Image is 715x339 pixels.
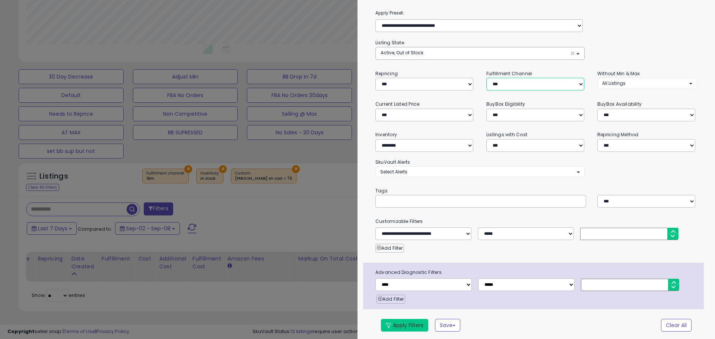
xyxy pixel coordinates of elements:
small: Repricing [375,70,398,77]
small: Without Min & Max [597,70,640,77]
small: BuyBox Eligibility [486,101,525,107]
small: Customizable Filters [370,217,703,226]
button: All Listings [597,78,697,89]
span: All Listings [602,80,626,86]
label: Apply Preset: [370,9,703,17]
span: Advanced Diagnostic Filters [370,268,704,276]
button: Clear All [661,319,692,332]
button: Active, Out of Stock × [376,47,584,60]
span: Active, Out of Stock [381,49,423,56]
small: SkuVault Alerts [375,159,410,165]
button: Select Alerts [375,166,585,177]
small: Inventory [375,131,397,138]
button: Save [435,319,460,332]
button: Add Filter [376,295,405,304]
span: Select Alerts [380,169,407,175]
button: Add Filter [375,244,404,253]
small: Current Listed Price [375,101,419,107]
button: Apply Filters [381,319,428,332]
small: Fulfillment Channel [486,70,532,77]
small: Tags [370,187,703,195]
span: × [570,49,575,57]
small: Repricing Method [597,131,639,138]
small: BuyBox Availability [597,101,642,107]
small: Listing State [375,39,404,46]
small: Listings with Cost [486,131,527,138]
